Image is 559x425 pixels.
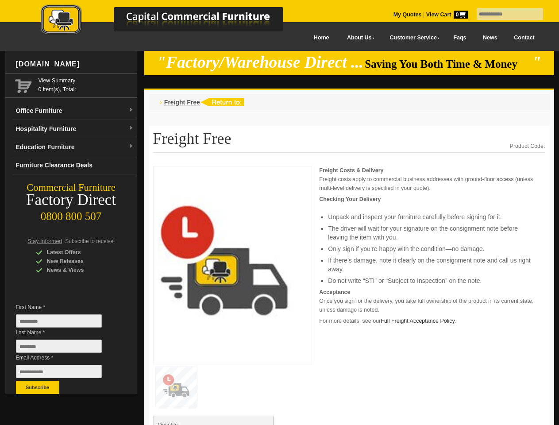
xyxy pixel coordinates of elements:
[39,76,134,85] a: View Summary
[505,28,543,48] a: Contact
[337,28,380,48] a: About Us
[319,289,350,295] strong: Acceptance
[164,99,200,106] a: Freight Free
[319,317,545,325] p: For more details, see our .
[532,53,541,71] em: "
[16,4,326,39] a: Capital Commercial Furniture Logo
[5,194,137,206] div: Factory Direct
[28,238,62,244] span: Stay Informed
[5,182,137,194] div: Commercial Furniture
[16,381,59,394] button: Subscribe
[36,248,120,257] div: Latest Offers
[16,353,115,362] span: Email Address *
[381,318,455,324] a: Full Freight Acceptance Policy
[36,266,120,274] div: News & Views
[454,11,468,19] span: 0
[128,144,134,149] img: dropdown
[12,138,137,156] a: Education Furnituredropdown
[39,76,134,93] span: 0 item(s), Total:
[319,167,383,174] strong: Freight Costs & Delivery
[160,98,162,107] li: ›
[365,58,531,70] span: Saving You Both Time & Money
[328,244,536,253] li: Only sign if you’re happy with the condition—no damage.
[328,212,536,221] li: Unpack and inspect your furniture carefully before signing for it.
[445,28,475,48] a: Faqs
[128,108,134,113] img: dropdown
[319,166,545,193] p: Freight costs apply to commercial business addresses with ground-floor access (unless multi-level...
[12,156,137,174] a: Furniture Clearance Deals
[5,206,137,223] div: 0800 800 507
[510,142,545,151] div: Product Code:
[16,328,115,337] span: Last Name *
[16,340,102,353] input: Last Name *
[328,224,536,242] li: The driver will wait for your signature on the consignment note before leaving the item with you.
[424,12,467,18] a: View Cart0
[328,276,536,285] li: Do not write “STI” or “Subject to Inspection” on the note.
[426,12,468,18] strong: View Cart
[157,53,363,71] em: "Factory/Warehouse Direct ...
[319,288,545,314] p: Once you sign for the delivery, you take full ownership of the product in its current state, unle...
[380,28,445,48] a: Customer Service
[65,238,115,244] span: Subscribe to receive:
[319,196,381,202] strong: Checking Your Delivery
[16,365,102,378] input: Email Address *
[12,102,137,120] a: Office Furnituredropdown
[200,98,244,106] img: return to
[16,303,115,312] span: First Name *
[393,12,422,18] a: My Quotes
[36,257,120,266] div: New Releases
[128,126,134,131] img: dropdown
[16,314,102,328] input: First Name *
[12,51,137,77] div: [DOMAIN_NAME]
[16,4,326,37] img: Capital Commercial Furniture Logo
[153,130,545,153] h1: Freight Free
[158,171,291,357] img: Freight Free
[12,120,137,138] a: Hospitality Furnituredropdown
[328,256,536,274] li: If there’s damage, note it clearly on the consignment note and call us right away.
[474,28,505,48] a: News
